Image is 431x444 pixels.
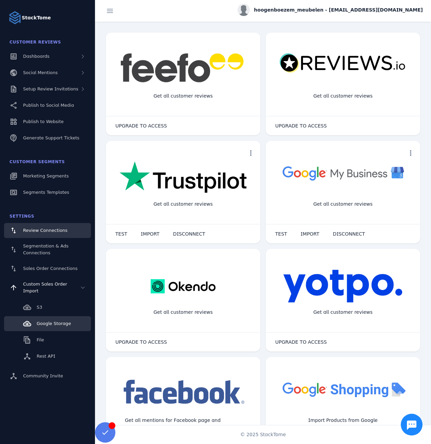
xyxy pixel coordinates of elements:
a: Segments Templates [4,185,91,200]
span: Rest API [37,354,55,359]
span: Publish to Website [23,119,63,124]
span: UPGRADE TO ACCESS [275,340,327,344]
span: TEST [115,232,127,236]
button: UPGRADE TO ACCESS [109,335,174,349]
a: Generate Support Tickets [4,131,91,146]
a: Marketing Segments [4,169,91,184]
img: facebook.png [119,377,247,407]
img: googleshopping.png [279,377,407,401]
button: TEST [268,227,294,241]
span: Custom Sales Order Import [23,281,67,293]
span: Settings [10,214,34,219]
div: Get all customer reviews [148,303,218,321]
a: S3 [4,300,91,315]
span: UPGRADE TO ACCESS [115,123,167,128]
span: IMPORT [141,232,160,236]
span: Dashboards [23,54,50,59]
img: trustpilot.png [119,161,247,194]
span: Customer Reviews [10,40,61,45]
div: Get all customer reviews [308,195,378,213]
a: Publish to Social Media [4,98,91,113]
div: Import Products from Google [303,411,383,429]
span: © 2025 StackTome [240,431,286,438]
div: Get all customer reviews [148,87,218,105]
span: UPGRADE TO ACCESS [275,123,327,128]
div: Get all customer reviews [308,303,378,321]
span: File [37,337,44,342]
a: Segmentation & Ads Connections [4,239,91,260]
button: DISCONNECT [326,227,372,241]
button: UPGRADE TO ACCESS [268,335,334,349]
span: hoogenboezem_meubelen - [EMAIL_ADDRESS][DOMAIN_NAME] [254,6,423,14]
span: Marketing Segments [23,173,69,178]
button: IMPORT [294,227,326,241]
button: hoogenboezem_meubelen - [EMAIL_ADDRESS][DOMAIN_NAME] [238,4,423,16]
div: Get all customer reviews [148,195,218,213]
a: Rest API [4,349,91,364]
a: Community Invite [4,369,91,383]
img: reviewsio.svg [279,53,407,73]
img: feefo.png [119,53,247,83]
span: Publish to Social Media [23,103,74,108]
span: Customer Segments [10,159,65,164]
span: S3 [37,305,42,310]
button: DISCONNECT [166,227,212,241]
span: Google Storage [37,321,71,326]
span: TEST [275,232,287,236]
strong: StackTome [22,14,51,21]
button: UPGRADE TO ACCESS [109,119,174,133]
img: Logo image [8,11,22,24]
span: Generate Support Tickets [23,135,79,140]
span: Social Mentions [23,70,58,75]
span: DISCONNECT [173,232,205,236]
img: googlebusiness.png [279,161,407,185]
img: okendo.webp [151,269,215,303]
span: Community Invite [23,373,63,378]
button: more [244,146,258,160]
span: DISCONNECT [333,232,365,236]
a: Sales Order Connections [4,261,91,276]
span: Setup Review Invitations [23,86,78,91]
button: IMPORT [134,227,166,241]
a: Publish to Website [4,114,91,129]
button: TEST [109,227,134,241]
span: UPGRADE TO ACCESS [115,340,167,344]
a: Google Storage [4,316,91,331]
button: more [404,146,417,160]
a: Review Connections [4,223,91,238]
div: Get all mentions for Facebook page and Instagram account [119,411,247,437]
span: Sales Order Connections [23,266,77,271]
img: profile.jpg [238,4,250,16]
a: File [4,332,91,347]
span: Segmentation & Ads Connections [23,243,69,255]
span: IMPORT [301,232,319,236]
img: yotpo.png [283,269,403,303]
div: Get all customer reviews [308,87,378,105]
span: Review Connections [23,228,68,233]
button: UPGRADE TO ACCESS [268,119,334,133]
span: Segments Templates [23,190,69,195]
